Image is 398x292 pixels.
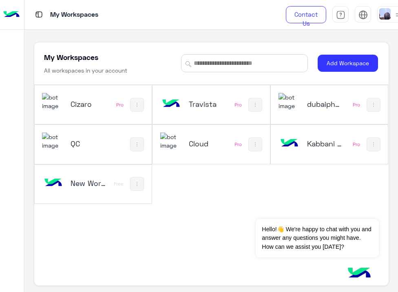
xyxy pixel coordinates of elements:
[160,93,182,115] img: bot image
[114,181,124,187] div: Free
[34,9,44,20] img: tab
[3,6,20,23] img: Logo
[71,178,107,188] h5: New Workspace 1
[44,52,98,62] h5: My Workspaces
[307,99,344,109] h5: dubaiphone
[234,141,242,148] div: Pro
[42,133,64,150] img: 197426356791770
[336,10,345,20] img: tab
[42,93,64,111] img: 919860931428189
[256,219,378,257] span: Hello!👋 We're happy to chat with you and answer any questions you might have. How can we assist y...
[358,10,368,20] img: tab
[44,66,127,75] h6: All workspaces in your account
[189,139,221,148] h5: Cloud
[234,102,242,108] div: Pro
[353,102,360,108] div: Pro
[116,102,124,108] div: Pro
[50,9,98,20] p: My Workspaces
[279,133,301,155] img: bot image
[160,133,182,150] img: 317874714732967
[345,259,374,288] img: hulul-logo.png
[353,141,360,148] div: Pro
[279,93,301,111] img: 1403182699927242
[318,55,378,72] button: Add Workspace
[332,6,349,23] a: tab
[286,6,327,23] a: Contact Us
[42,172,64,194] img: bot image
[71,99,103,109] h5: Cizaro
[307,139,344,148] h5: Kabbani Furniture
[71,139,103,148] h5: QC
[379,8,391,20] img: userImage
[189,99,221,109] h5: Travista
